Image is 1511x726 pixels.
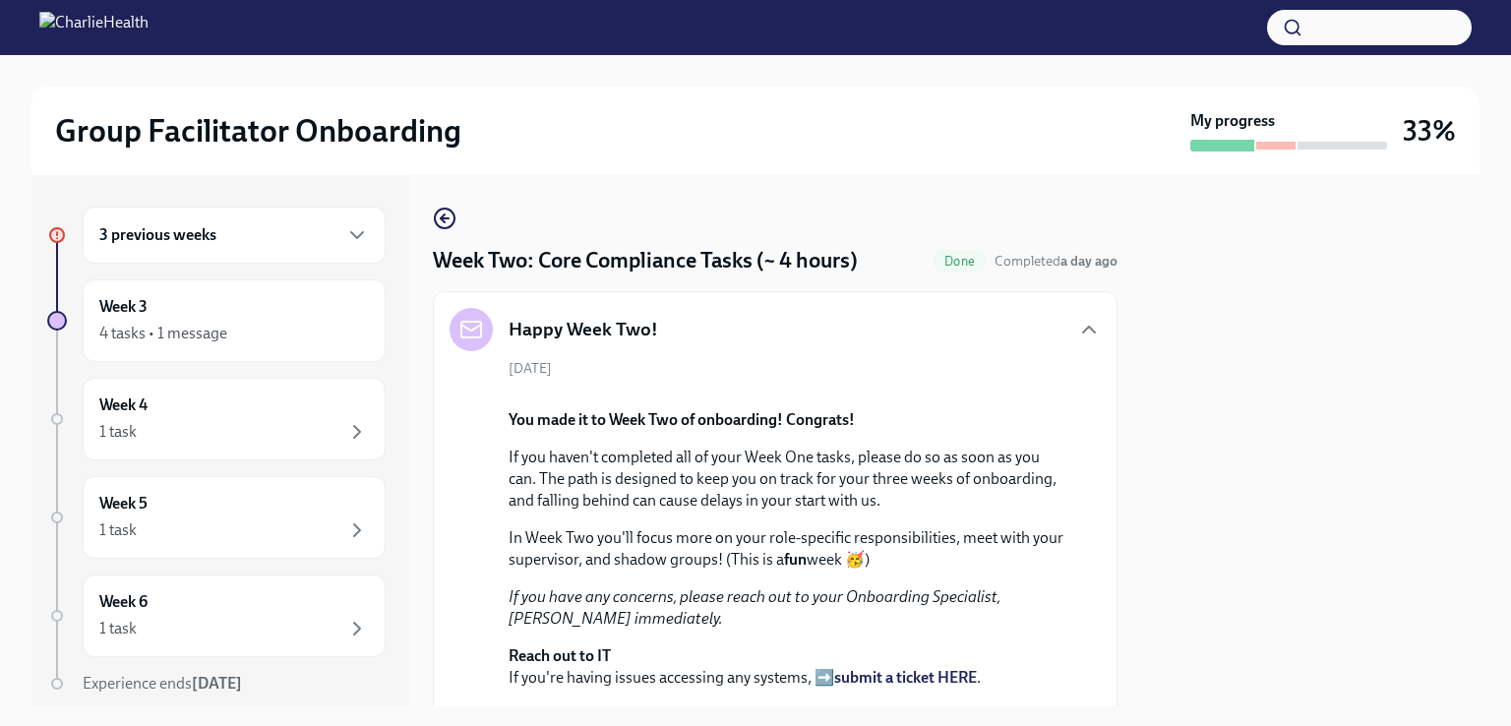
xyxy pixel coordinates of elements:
h6: Week 5 [99,493,148,514]
div: 4 tasks • 1 message [99,323,227,344]
span: Done [933,254,987,269]
span: [DATE] [509,359,552,378]
h5: Happy Week Two! [509,317,658,342]
h6: Week 3 [99,296,148,318]
a: Week 34 tasks • 1 message [47,279,386,362]
strong: fun [784,550,807,569]
div: 1 task [99,421,137,443]
p: If you haven't completed all of your Week One tasks, please do so as soon as you can. The path is... [509,447,1069,512]
strong: Reach out to IT [509,646,611,665]
h3: 33% [1403,113,1456,149]
p: If you're having issues accessing any systems, ➡️ . [509,645,1069,689]
strong: [DATE] [192,674,242,693]
h6: Week 4 [99,394,148,416]
a: Week 51 task [47,476,386,559]
h4: Week Two: Core Compliance Tasks (~ 4 hours) [433,246,858,275]
h6: Week 6 [99,591,148,613]
strong: Office Hours [509,705,595,724]
a: submit a ticket HERE [834,668,977,687]
h2: Group Facilitator Onboarding [55,111,461,151]
div: 1 task [99,618,137,639]
span: Experience ends [83,674,242,693]
strong: a day ago [1060,253,1118,270]
em: If you have any concerns, please reach out to your Onboarding Specialist, [PERSON_NAME] immediately. [509,587,1000,628]
a: Week 41 task [47,378,386,460]
p: In Week Two you'll focus more on your role-specific responsibilities, meet with your supervisor, ... [509,527,1069,571]
div: 3 previous weeks [83,207,386,264]
span: September 29th, 2025 12:53 [995,252,1118,271]
strong: You made it to Week Two of onboarding! Congrats! [509,410,855,429]
strong: My progress [1190,110,1275,132]
h6: 3 previous weeks [99,224,216,246]
a: Week 61 task [47,575,386,657]
span: Completed [995,253,1118,270]
img: CharlieHealth [39,12,149,43]
div: 1 task [99,519,137,541]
